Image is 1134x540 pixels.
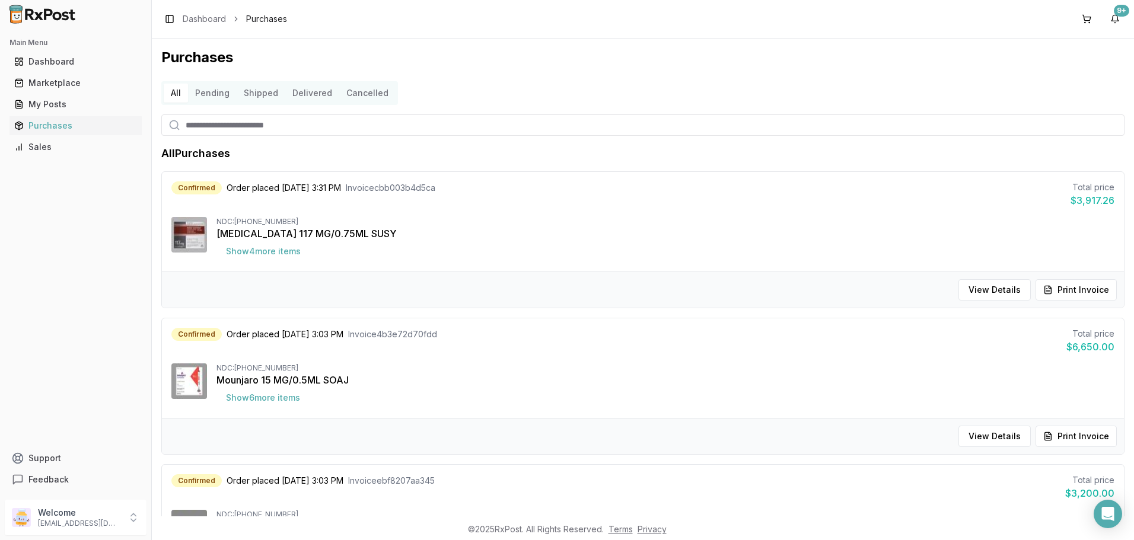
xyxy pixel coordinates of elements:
div: Dashboard [14,56,137,68]
img: RxPost Logo [5,5,81,24]
button: Marketplace [5,74,146,92]
span: Invoice cbb003b4d5ca [346,182,435,194]
span: Invoice 4b3e72d70fdd [348,328,437,340]
button: Show6more items [216,387,310,408]
a: Sales [9,136,142,158]
div: My Posts [14,98,137,110]
button: Purchases [5,116,146,135]
a: Terms [609,524,633,534]
div: NDC: [PHONE_NUMBER] [216,363,1114,373]
button: Support [5,448,146,469]
h2: Main Menu [9,38,142,47]
img: Invega Sustenna 117 MG/0.75ML SUSY [171,217,207,253]
a: Dashboard [9,51,142,72]
button: Dashboard [5,52,146,71]
div: 9+ [1114,5,1129,17]
div: NDC: [PHONE_NUMBER] [216,217,1114,226]
h1: Purchases [161,48,1125,67]
a: Privacy [638,524,667,534]
a: My Posts [9,94,142,115]
img: User avatar [12,508,31,527]
button: Print Invoice [1036,279,1117,301]
img: Mounjaro 15 MG/0.5ML SOAJ [171,363,207,399]
h1: All Purchases [161,145,230,162]
button: Pending [188,84,237,103]
div: $3,917.26 [1071,193,1114,207]
button: Feedback [5,469,146,490]
button: Shipped [237,84,285,103]
span: Purchases [246,13,287,25]
button: View Details [958,426,1031,447]
div: Total price [1071,181,1114,193]
div: NDC: [PHONE_NUMBER] [216,510,1114,519]
span: Order placed [DATE] 3:03 PM [227,328,343,340]
button: 9+ [1106,9,1125,28]
div: Total price [1066,328,1114,340]
button: All [164,84,188,103]
div: $3,200.00 [1065,486,1114,500]
button: View Details [958,279,1031,301]
div: Confirmed [171,474,222,487]
p: [EMAIL_ADDRESS][DOMAIN_NAME] [38,519,120,528]
div: Confirmed [171,328,222,341]
button: Cancelled [339,84,396,103]
div: Confirmed [171,181,222,194]
div: Sales [14,141,137,153]
a: Purchases [9,115,142,136]
span: Invoice ebf8207aa345 [348,475,435,487]
button: Sales [5,138,146,156]
div: Total price [1065,474,1114,486]
span: Order placed [DATE] 3:03 PM [227,475,343,487]
div: [MEDICAL_DATA] 117 MG/0.75ML SUSY [216,226,1114,241]
a: Marketplace [9,72,142,94]
nav: breadcrumb [183,13,287,25]
button: Print Invoice [1036,426,1117,447]
a: Dashboard [183,13,226,25]
p: Welcome [38,507,120,519]
button: Show4more items [216,241,310,262]
div: $6,650.00 [1066,340,1114,354]
button: My Posts [5,95,146,114]
div: Marketplace [14,77,137,89]
span: Order placed [DATE] 3:31 PM [227,182,341,194]
button: Delivered [285,84,339,103]
div: Mounjaro 15 MG/0.5ML SOAJ [216,373,1114,387]
span: Feedback [28,474,69,485]
div: Open Intercom Messenger [1094,500,1122,528]
div: Purchases [14,120,137,132]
